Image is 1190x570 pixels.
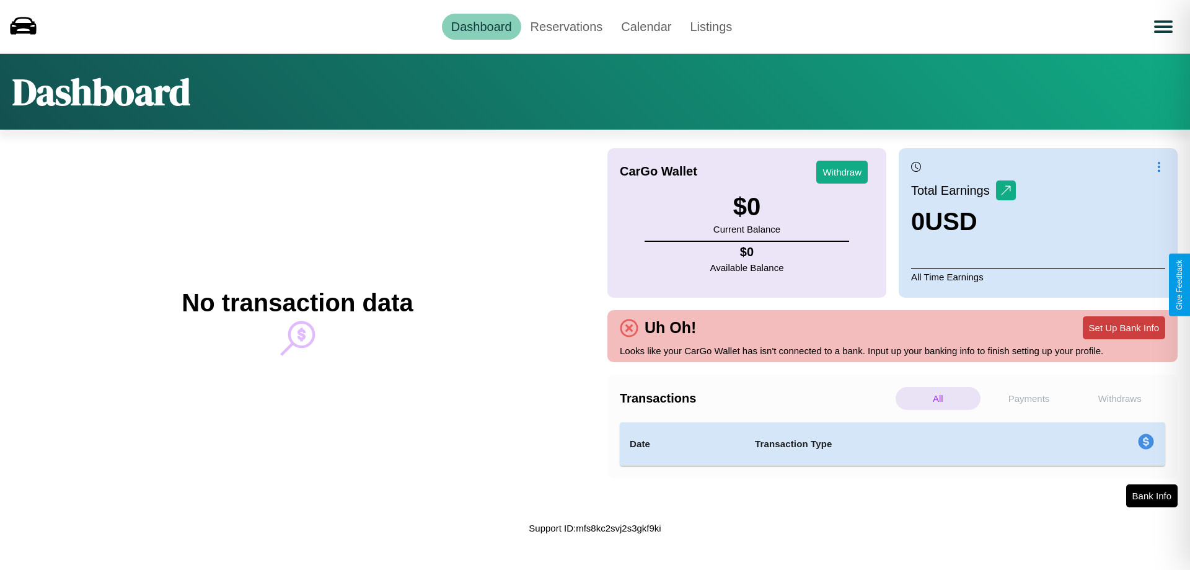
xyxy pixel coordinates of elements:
button: Set Up Bank Info [1083,316,1165,339]
p: Withdraws [1077,387,1162,410]
h3: 0 USD [911,208,1016,236]
p: Current Balance [713,221,780,238]
p: Available Balance [710,259,784,276]
h1: Dashboard [12,66,190,117]
h4: CarGo Wallet [620,164,697,179]
div: Give Feedback [1175,260,1184,310]
p: Total Earnings [911,179,996,202]
h4: Date [630,437,735,452]
h4: Transaction Type [755,437,1036,452]
a: Calendar [612,14,681,40]
p: Payments [987,387,1072,410]
a: Dashboard [442,14,521,40]
p: All [896,387,981,410]
table: simple table [620,422,1165,466]
p: All Time Earnings [911,268,1165,285]
a: Listings [681,14,741,40]
h4: $ 0 [710,245,784,259]
h4: Uh Oh! [638,319,702,337]
p: Looks like your CarGo Wallet has isn't connected to a bank. Input up your banking info to finish ... [620,342,1165,359]
button: Bank Info [1126,484,1178,507]
h4: Transactions [620,391,892,406]
p: Support ID: mfs8kc2svj2s3gkf9ki [529,520,661,537]
button: Open menu [1146,9,1181,44]
h3: $ 0 [713,193,780,221]
a: Reservations [521,14,612,40]
button: Withdraw [816,161,868,184]
h2: No transaction data [182,289,413,317]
